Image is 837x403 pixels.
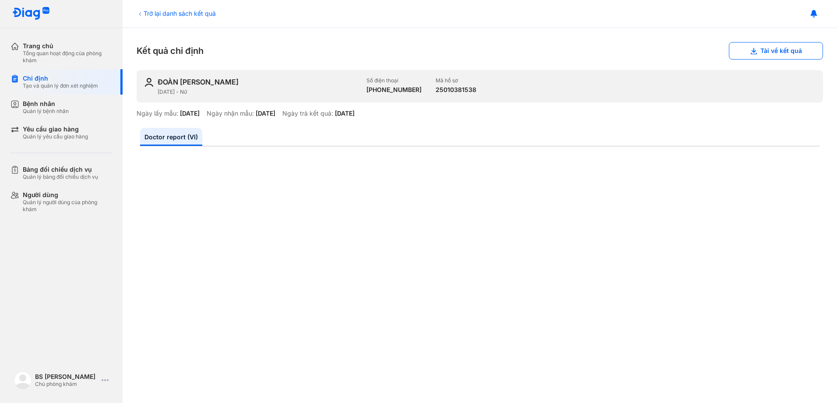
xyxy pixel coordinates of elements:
div: Ngày lấy mẫu: [137,110,178,117]
div: Quản lý bệnh nhân [23,108,69,115]
div: Người dùng [23,191,112,199]
div: Số điện thoại [366,77,422,84]
div: [DATE] [180,110,200,117]
img: logo [14,371,32,389]
div: [DATE] [335,110,355,117]
div: ĐOÀN [PERSON_NAME] [158,77,239,87]
div: Chủ phòng khám [35,381,98,388]
a: Doctor report (VI) [140,128,202,146]
div: Quản lý yêu cầu giao hàng [23,133,88,140]
div: Tạo và quản lý đơn xét nghiệm [23,82,98,89]
div: Quản lý người dùng của phòng khám [23,199,112,213]
div: Yêu cầu giao hàng [23,125,88,133]
img: user-icon [144,77,154,88]
div: Tổng quan hoạt động của phòng khám [23,50,112,64]
div: [PHONE_NUMBER] [366,86,422,94]
div: [DATE] - Nữ [158,88,359,95]
div: Quản lý bảng đối chiếu dịch vụ [23,173,98,180]
img: logo [12,7,50,21]
div: Ngày nhận mẫu: [207,110,254,117]
div: [DATE] [256,110,275,117]
div: Bệnh nhân [23,100,69,108]
div: Ngày trả kết quả: [282,110,333,117]
div: Mã hồ sơ [436,77,476,84]
div: Trang chủ [23,42,112,50]
button: Tải về kết quả [729,42,823,60]
div: Kết quả chỉ định [137,42,823,60]
div: Trở lại danh sách kết quả [137,9,216,18]
div: Chỉ định [23,74,98,82]
div: 25010381538 [436,86,476,94]
div: Bảng đối chiếu dịch vụ [23,166,98,173]
div: BS [PERSON_NAME] [35,373,98,381]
